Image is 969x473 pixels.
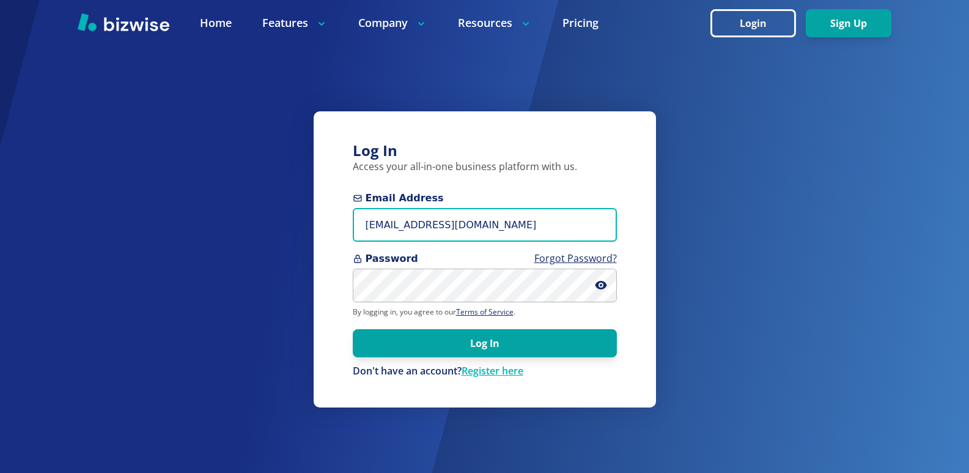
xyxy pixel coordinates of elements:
[710,18,806,29] a: Login
[534,251,617,265] a: Forgot Password?
[353,365,617,378] p: Don't have an account?
[458,15,532,31] p: Resources
[353,251,617,266] span: Password
[456,307,514,317] a: Terms of Service
[353,307,617,317] p: By logging in, you agree to our .
[353,208,617,242] input: you@example.com
[353,365,617,378] div: Don't have an account?Register here
[353,329,617,357] button: Log In
[353,160,617,174] p: Access your all-in-one business platform with us.
[806,9,891,37] button: Sign Up
[806,18,891,29] a: Sign Up
[462,364,523,378] a: Register here
[200,15,232,31] a: Home
[358,15,427,31] p: Company
[78,13,169,31] img: Bizwise Logo
[353,191,617,206] span: Email Address
[353,141,617,161] h3: Log In
[262,15,328,31] p: Features
[710,9,796,37] button: Login
[562,15,599,31] a: Pricing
